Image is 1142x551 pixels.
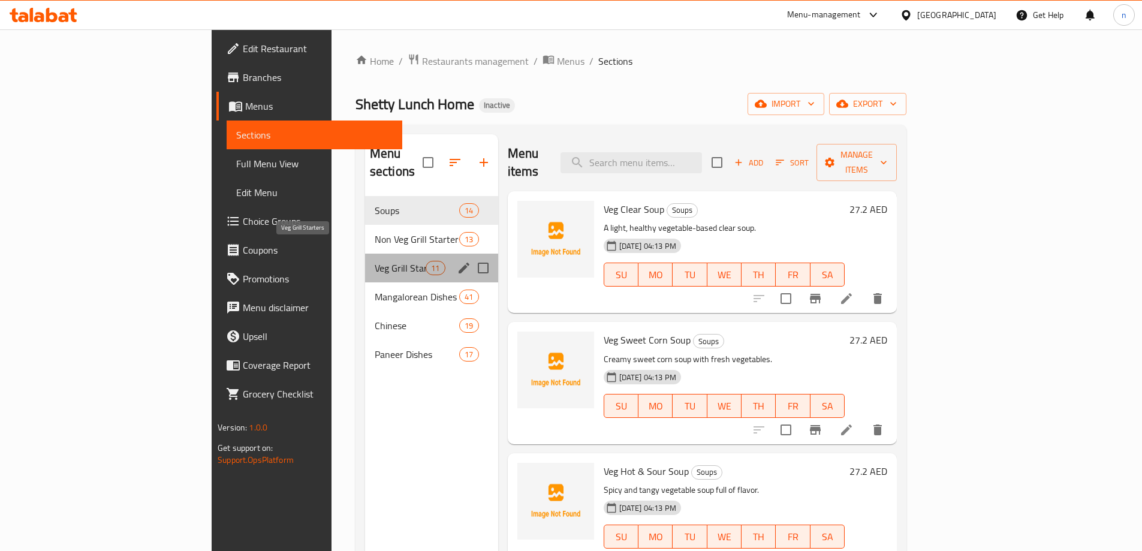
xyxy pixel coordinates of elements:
span: WE [712,266,737,284]
input: search [561,152,702,173]
span: SU [609,398,634,415]
h6: 27.2 AED [849,463,887,480]
span: TH [746,398,771,415]
span: Manage items [826,147,887,177]
span: TU [677,528,702,546]
button: MO [638,525,673,549]
button: TU [673,525,707,549]
span: [DATE] 04:13 PM [614,372,681,383]
span: Edit Restaurant [243,41,393,56]
span: Edit Menu [236,185,393,200]
a: Grocery Checklist [216,380,402,408]
a: Edit menu item [839,423,854,437]
span: n [1122,8,1126,22]
span: Sort [776,156,809,170]
button: export [829,93,906,115]
span: WE [712,398,737,415]
a: Menus [543,53,584,69]
span: Grocery Checklist [243,387,393,401]
a: Restaurants management [408,53,529,69]
li: / [534,54,538,68]
span: Sections [598,54,632,68]
a: Promotions [216,264,402,293]
span: MO [643,398,668,415]
button: Branch-specific-item [801,284,830,313]
a: Coverage Report [216,351,402,380]
button: Sort [773,153,812,172]
span: Full Menu View [236,156,393,171]
span: SA [815,398,840,415]
button: import [748,93,824,115]
div: Soups [667,203,698,218]
h2: Menu items [508,144,546,180]
div: Paneer Dishes17 [365,340,498,369]
span: Soups [694,335,724,348]
span: [DATE] 04:13 PM [614,502,681,514]
a: Coupons [216,236,402,264]
button: SA [810,394,845,418]
button: FR [776,525,810,549]
span: Sections [236,128,393,142]
button: SA [810,263,845,287]
span: TH [746,266,771,284]
span: Upsell [243,329,393,344]
span: Inactive [479,100,515,110]
button: WE [707,394,742,418]
div: Menu-management [787,8,861,22]
a: Edit Restaurant [216,34,402,63]
span: Restaurants management [422,54,529,68]
span: 13 [460,234,478,245]
span: Version: [218,420,247,435]
div: items [426,261,445,275]
div: Chinese19 [365,311,498,340]
span: Veg Sweet Corn Soup [604,331,691,349]
span: Mangalorean Dishes [375,290,459,304]
span: Add [733,156,765,170]
span: Select to update [773,286,799,311]
span: Choice Groups [243,214,393,228]
span: SU [609,528,634,546]
button: MO [638,263,673,287]
span: Menu disclaimer [243,300,393,315]
button: SU [604,263,638,287]
a: Menu disclaimer [216,293,402,322]
span: Sort items [768,153,816,172]
span: 17 [460,349,478,360]
button: SU [604,394,638,418]
img: Veg Hot & Sour Soup [517,463,594,540]
nav: breadcrumb [355,53,906,69]
button: TU [673,263,707,287]
div: Inactive [479,98,515,113]
span: TU [677,398,702,415]
span: FR [781,266,805,284]
span: Get support on: [218,440,273,456]
button: FR [776,394,810,418]
li: / [589,54,593,68]
span: WE [712,528,737,546]
img: Veg Clear Soup [517,201,594,278]
span: TU [677,266,702,284]
span: Promotions [243,272,393,286]
p: A light, healthy vegetable-based clear soup. [604,221,845,236]
a: Full Menu View [227,149,402,178]
nav: Menu sections [365,191,498,374]
a: Upsell [216,322,402,351]
div: items [459,203,478,218]
div: Paneer Dishes [375,347,459,362]
span: import [757,97,815,112]
span: SA [815,528,840,546]
button: Branch-specific-item [801,415,830,444]
div: Soups [691,465,722,480]
button: WE [707,525,742,549]
div: Soups [375,203,459,218]
div: Chinese [375,318,459,333]
button: TH [742,263,776,287]
span: Menus [557,54,584,68]
button: delete [863,415,892,444]
a: Support.OpsPlatform [218,452,294,468]
span: SA [815,266,840,284]
a: Edit menu item [839,291,854,306]
span: FR [781,528,805,546]
span: export [839,97,897,112]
